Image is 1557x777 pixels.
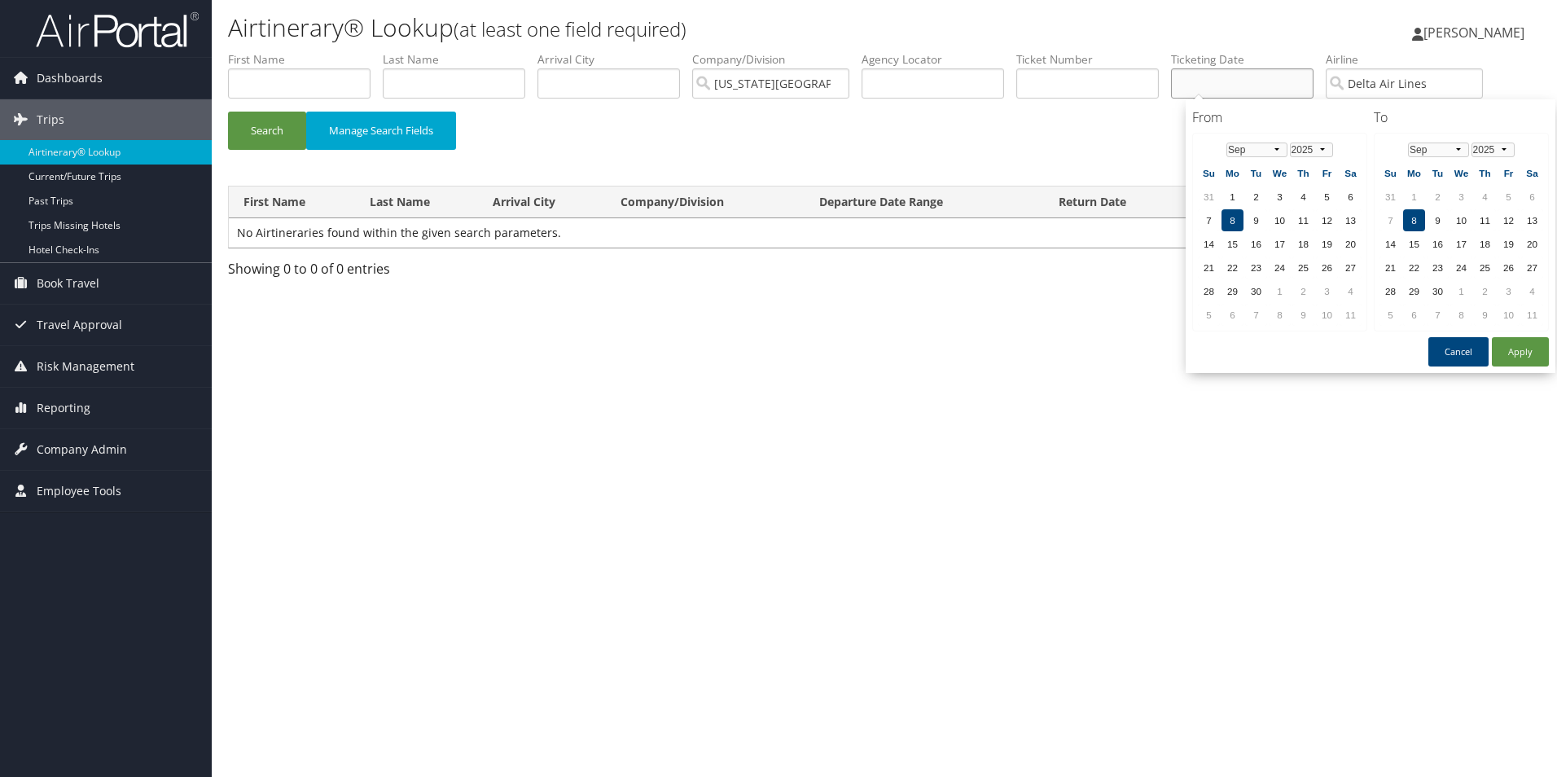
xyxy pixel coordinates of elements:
td: 24 [1269,257,1291,279]
th: Fr [1498,162,1520,184]
td: 6 [1403,304,1425,326]
td: 21 [1379,257,1401,279]
td: 6 [1340,186,1362,208]
td: 22 [1221,257,1243,279]
td: 20 [1340,233,1362,255]
h4: To [1374,108,1549,126]
th: We [1450,162,1472,184]
td: 31 [1379,186,1401,208]
label: Last Name [383,51,537,68]
td: 8 [1269,304,1291,326]
td: 11 [1521,304,1543,326]
td: 15 [1403,233,1425,255]
a: [PERSON_NAME] [1412,8,1541,57]
label: Airline [1326,51,1495,68]
td: 3 [1269,186,1291,208]
td: 16 [1427,233,1449,255]
td: 9 [1427,209,1449,231]
td: 17 [1450,233,1472,255]
span: Trips [37,99,64,140]
td: 12 [1498,209,1520,231]
span: Employee Tools [37,471,121,511]
td: 9 [1474,304,1496,326]
td: 11 [1474,209,1496,231]
th: Th [1474,162,1496,184]
td: 28 [1379,280,1401,302]
td: 19 [1316,233,1338,255]
th: Departure Date Range: activate to sort column ascending [805,187,1044,218]
td: 27 [1521,257,1543,279]
td: 7 [1198,209,1220,231]
td: 25 [1292,257,1314,279]
td: 5 [1316,186,1338,208]
td: 3 [1498,280,1520,302]
td: 26 [1498,257,1520,279]
td: 28 [1198,280,1220,302]
td: 8 [1403,209,1425,231]
span: Reporting [37,388,90,428]
span: Company Admin [37,429,127,470]
td: 23 [1427,257,1449,279]
td: 19 [1498,233,1520,255]
th: Account: activate to sort column ascending [1182,187,1280,218]
div: Showing 0 to 0 of 0 entries [228,259,538,287]
th: Arrival City: activate to sort column ascending [478,187,606,218]
td: 18 [1474,233,1496,255]
td: 5 [1198,304,1220,326]
td: 5 [1379,304,1401,326]
span: Dashboards [37,58,103,99]
td: 10 [1498,304,1520,326]
td: 30 [1427,280,1449,302]
td: 6 [1221,304,1243,326]
th: Tu [1427,162,1449,184]
button: Cancel [1428,337,1489,367]
th: Mo [1221,162,1243,184]
label: Agency Locator [862,51,1016,68]
td: 12 [1316,209,1338,231]
label: Ticketing Date [1171,51,1326,68]
th: Last Name: activate to sort column ascending [355,187,478,218]
td: 29 [1221,280,1243,302]
td: 1 [1403,186,1425,208]
td: 2 [1245,186,1267,208]
th: Tu [1245,162,1267,184]
img: airportal-logo.png [36,11,199,49]
label: Company/Division [692,51,862,68]
td: 10 [1269,209,1291,231]
td: 27 [1340,257,1362,279]
td: 10 [1450,209,1472,231]
td: 9 [1292,304,1314,326]
td: No Airtineraries found within the given search parameters. [229,218,1540,248]
span: Book Travel [37,263,99,304]
td: 14 [1379,233,1401,255]
label: First Name [228,51,383,68]
td: 31 [1198,186,1220,208]
th: Sa [1521,162,1543,184]
td: 26 [1316,257,1338,279]
td: 21 [1198,257,1220,279]
td: 16 [1245,233,1267,255]
td: 4 [1292,186,1314,208]
td: 2 [1474,280,1496,302]
td: 20 [1521,233,1543,255]
td: 30 [1245,280,1267,302]
button: Apply [1492,337,1549,367]
td: 23 [1245,257,1267,279]
span: Travel Approval [37,305,122,345]
td: 7 [1245,304,1267,326]
td: 9 [1245,209,1267,231]
button: Search [228,112,306,150]
td: 1 [1269,280,1291,302]
td: 4 [1521,280,1543,302]
td: 11 [1292,209,1314,231]
td: 10 [1316,304,1338,326]
span: Risk Management [37,346,134,387]
th: Company/Division [606,187,805,218]
th: First Name: activate to sort column ascending [229,187,355,218]
th: Su [1198,162,1220,184]
td: 6 [1521,186,1543,208]
th: Mo [1403,162,1425,184]
button: Manage Search Fields [306,112,456,150]
h4: From [1192,108,1367,126]
td: 2 [1292,280,1314,302]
